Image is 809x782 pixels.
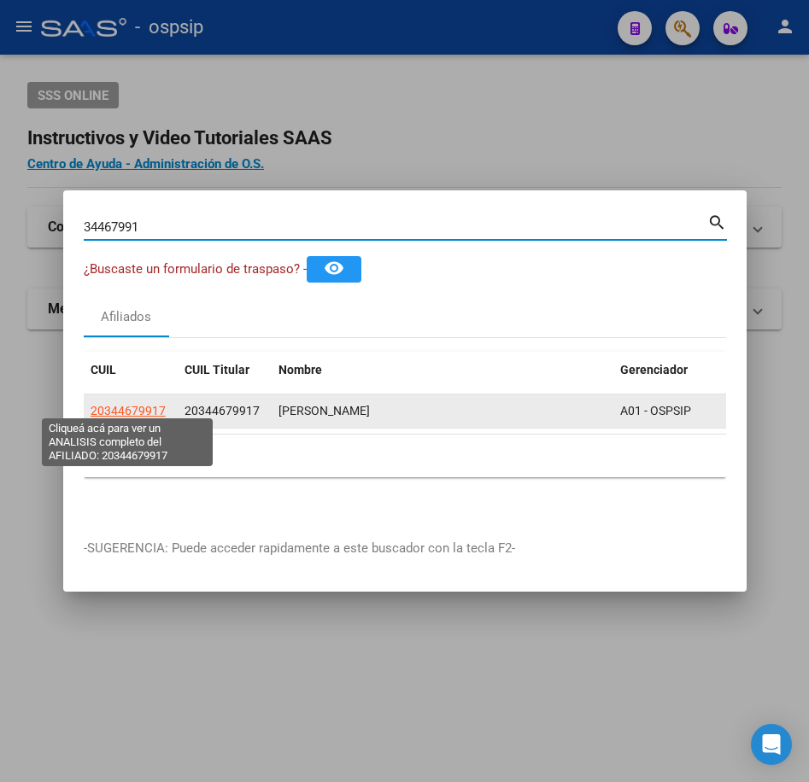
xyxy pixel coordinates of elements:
[278,401,607,421] div: [PERSON_NAME]
[84,435,726,477] div: 1 total
[185,363,249,376] span: CUIL Titular
[751,724,792,765] div: Open Intercom Messenger
[101,307,151,327] div: Afiliados
[613,352,733,388] datatable-header-cell: Gerenciador
[84,539,726,558] p: -SUGERENCIA: Puede acceder rapidamente a este buscador con la tecla F2-
[185,404,260,417] span: 20344679917
[84,352,178,388] datatable-header-cell: CUIL
[178,352,272,388] datatable-header-cell: CUIL Titular
[324,258,344,278] mat-icon: remove_red_eye
[707,211,727,231] mat-icon: search
[620,363,688,376] span: Gerenciador
[91,363,116,376] span: CUIL
[91,404,166,417] span: 20344679917
[272,352,613,388] datatable-header-cell: Nombre
[278,363,322,376] span: Nombre
[620,404,691,417] span: A01 - OSPSIP
[84,261,307,277] span: ¿Buscaste un formulario de traspaso? -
